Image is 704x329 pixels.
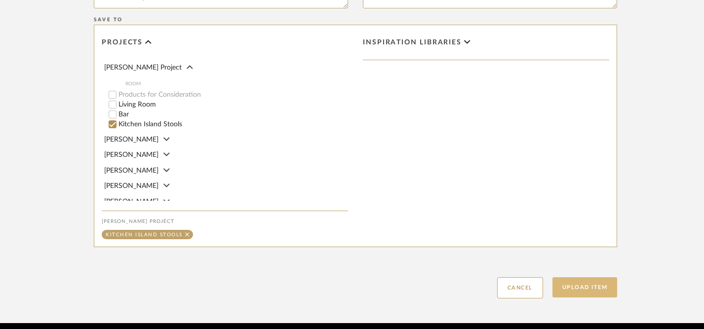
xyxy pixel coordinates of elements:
span: [PERSON_NAME] [104,151,158,158]
button: Upload Item [552,277,618,297]
span: Inspiration libraries [363,38,462,47]
span: Projects [102,38,143,47]
span: ROOM [125,80,348,88]
span: [PERSON_NAME] [104,167,158,174]
span: [PERSON_NAME] Project [104,64,182,71]
label: Living Room [118,101,348,108]
span: [PERSON_NAME] [104,183,158,189]
div: [PERSON_NAME] Project [102,219,348,224]
span: [PERSON_NAME] [104,136,158,143]
span: [PERSON_NAME] [104,198,158,205]
label: Bar [118,111,348,118]
button: Cancel [497,277,543,298]
div: Save To [94,17,617,23]
div: Kitchen Island Stools [106,232,183,237]
label: Kitchen Island Stools [118,121,348,128]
